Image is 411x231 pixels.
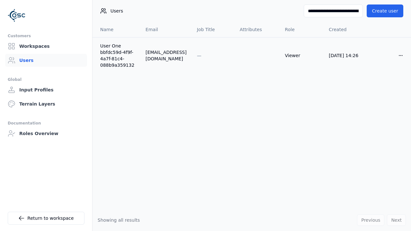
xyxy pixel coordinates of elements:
a: Input Profiles [5,83,87,96]
div: [DATE] 14:26 [329,52,363,59]
div: Global [8,76,84,83]
span: Users [110,8,123,14]
th: Email [140,22,192,37]
button: Create user [367,4,403,17]
div: Customers [8,32,84,40]
a: Workspaces [5,40,87,53]
a: Users [5,54,87,67]
a: Return to workspace [8,212,84,225]
a: Terrain Layers [5,98,87,110]
a: Roles Overview [5,127,87,140]
th: Created [324,22,368,37]
img: Logo [8,6,26,24]
span: Showing all results [98,218,140,223]
th: Attributes [235,22,280,37]
div: Viewer [285,52,319,59]
th: Role [280,22,324,37]
span: — [197,53,201,58]
a: User One bbfdc59d-4f9f-4a7f-81c4-088b9a359132 [100,43,135,68]
th: Name [92,22,140,37]
th: Job Title [192,22,234,37]
div: Documentation [8,119,84,127]
div: [EMAIL_ADDRESS][DOMAIN_NAME] [145,49,187,62]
